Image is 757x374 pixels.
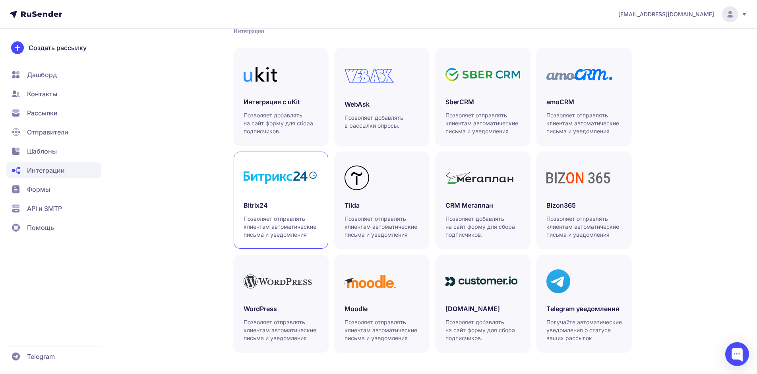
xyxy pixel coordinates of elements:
[546,304,621,314] h3: Telegram уведомления
[536,255,631,352] a: Telegram уведомленияПолучайте автоматические уведомления о статусе ваших рассылок
[546,215,622,239] p: Позволяет отправлять клиентам автоматические письма и уведомления
[244,201,318,210] h3: Bitrix24
[445,111,521,135] p: Позволяет отправлять клиентам автоматические письма и уведомления
[27,185,50,194] span: Формы
[234,255,328,352] a: WordPressПозволяет отправлять клиентам автоматические письма и уведомления
[445,318,521,342] p: Позволяет добавлять на сайт форму для сбора подписчиков.
[445,201,520,210] h3: CRM Мегаплан
[234,27,631,35] div: Интеграции
[335,152,429,249] a: TildaПозволяет отправлять клиентам автоматические письма и уведомления
[244,215,319,239] p: Позволяет отправлять клиентам автоматические письма и уведомления
[345,114,420,130] p: Позволяет добавлять в рассылки опросы.
[345,215,420,239] p: Позволяет отправлять клиентам автоматические письма и уведомления
[536,152,631,249] a: Bizon365Позволяет отправлять клиентам автоматические письма и уведомления
[29,43,87,53] span: Создать рассылку
[445,215,521,239] p: Позволяет добавлять на сайт форму для сбора подписчиков.
[27,223,54,232] span: Помощь
[244,304,318,314] h3: WordPress
[436,152,530,249] a: CRM МегапланПозволяет добавлять на сайт форму для сбора подписчиков.
[445,97,520,107] h3: SberCRM
[27,204,62,213] span: API и SMTP
[27,127,68,137] span: Отправители
[618,10,714,18] span: [EMAIL_ADDRESS][DOMAIN_NAME]
[536,48,631,145] a: amoCRMПозволяет отправлять клиентам автоматические письма и уведомления
[345,201,419,210] h3: Tilda
[244,111,319,135] p: Позволяет добавлять на сайт форму для сбора подписчиков.
[244,318,319,342] p: Позволяет отправлять клиентам автоматические письма и уведомления
[436,255,530,352] a: [DOMAIN_NAME]Позволяет добавлять на сайт форму для сбора подписчиков.
[27,89,57,99] span: Контакты
[335,255,429,352] a: MoodleПозволяет отправлять клиентам автоматические письма и уведомления
[27,108,58,118] span: Рассылки
[345,304,419,314] h3: Moodle
[546,318,622,342] p: Получайте автоматические уведомления о статусе ваших рассылок
[27,70,57,80] span: Дашборд
[27,352,55,361] span: Telegram
[436,48,530,145] a: SberCRMПозволяет отправлять клиентам автоматические письма и уведомления
[244,97,318,107] h3: Интеграция с uKit
[27,146,57,156] span: Шаблоны
[27,166,65,175] span: Интеграции
[546,111,622,135] p: Позволяет отправлять клиентам автоматические письма и уведомления
[234,152,328,249] a: Bitrix24Позволяет отправлять клиентам автоматические письма и уведомления
[546,97,621,107] h3: amoCRM
[335,48,429,145] a: WebAskПозволяет добавлять в рассылки опросы.
[345,99,419,109] h3: WebAsk
[6,349,101,364] a: Telegram
[345,318,420,342] p: Позволяет отправлять клиентам автоматические письма и уведомления
[546,201,621,210] h3: Bizon365
[445,304,520,314] h3: [DOMAIN_NAME]
[234,48,328,145] a: Интеграция с uKitПозволяет добавлять на сайт форму для сбора подписчиков.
